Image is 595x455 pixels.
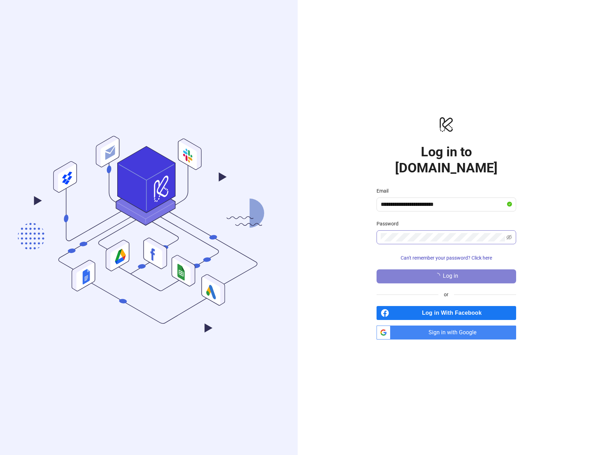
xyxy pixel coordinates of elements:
[377,326,516,340] a: Sign in with Google
[377,220,403,227] label: Password
[393,326,516,340] span: Sign in with Google
[443,273,458,279] span: Log in
[506,234,512,240] span: eye-invisible
[377,253,516,264] button: Can't remember your password? Click here
[381,200,506,209] input: Email
[401,255,492,261] span: Can't remember your password? Click here
[377,255,516,261] a: Can't remember your password? Click here
[433,272,441,279] span: loading
[377,306,516,320] a: Log in With Facebook
[381,233,505,241] input: Password
[438,291,454,298] span: or
[377,144,516,176] h1: Log in to [DOMAIN_NAME]
[377,187,393,195] label: Email
[377,269,516,283] button: Log in
[392,306,516,320] span: Log in With Facebook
